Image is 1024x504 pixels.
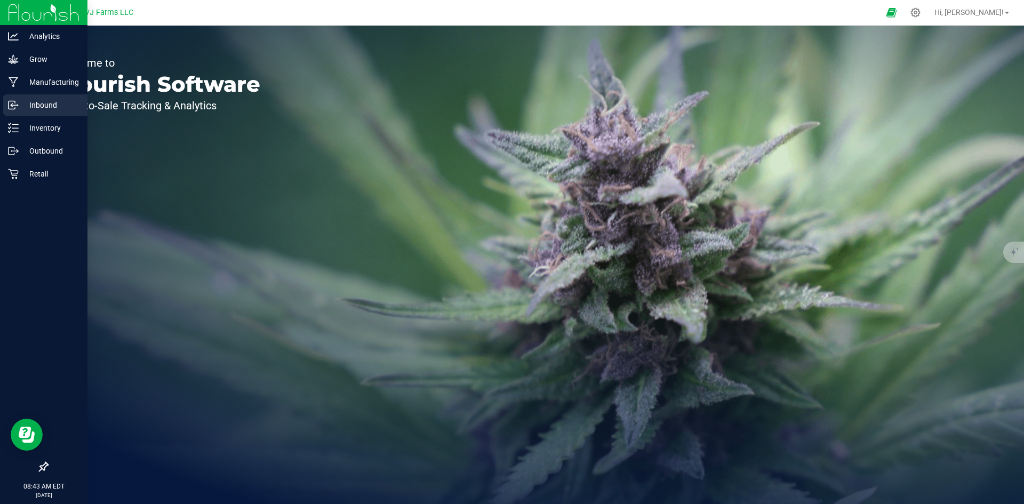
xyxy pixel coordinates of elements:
[8,146,19,156] inline-svg: Outbound
[934,8,1004,17] span: Hi, [PERSON_NAME]!
[5,482,83,491] p: 08:43 AM EDT
[19,145,83,157] p: Outbound
[11,419,43,451] iframe: Resource center
[8,54,19,65] inline-svg: Grow
[8,100,19,110] inline-svg: Inbound
[58,100,260,111] p: Seed-to-Sale Tracking & Analytics
[909,7,922,18] div: Manage settings
[85,8,133,17] span: VJ Farms LLC
[19,76,83,89] p: Manufacturing
[58,74,260,95] p: Flourish Software
[8,77,19,87] inline-svg: Manufacturing
[19,167,83,180] p: Retail
[8,123,19,133] inline-svg: Inventory
[8,169,19,179] inline-svg: Retail
[19,53,83,66] p: Grow
[58,58,260,68] p: Welcome to
[5,491,83,499] p: [DATE]
[19,30,83,43] p: Analytics
[879,2,903,23] span: Open Ecommerce Menu
[8,31,19,42] inline-svg: Analytics
[19,99,83,111] p: Inbound
[19,122,83,134] p: Inventory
